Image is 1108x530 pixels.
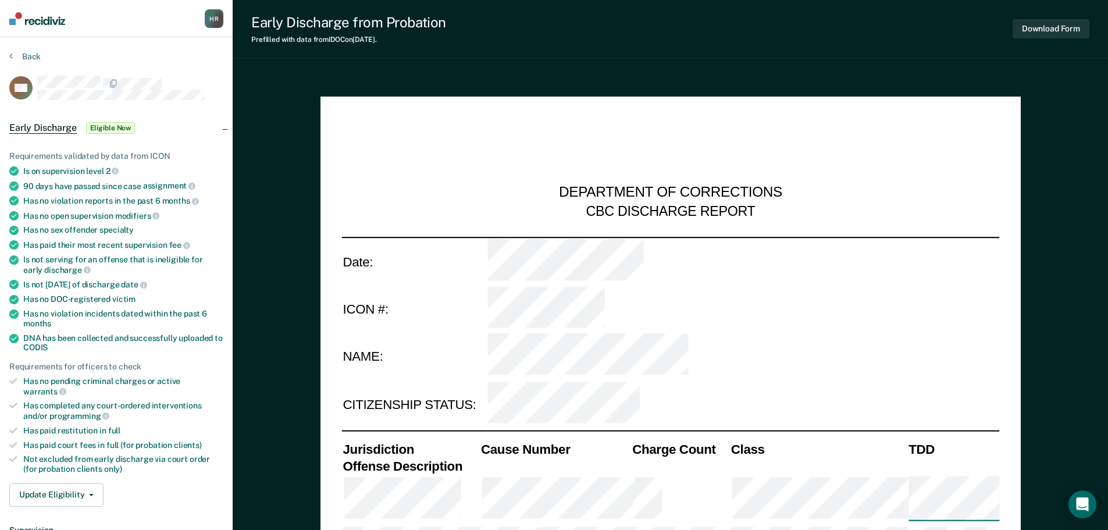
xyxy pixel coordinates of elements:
span: months [23,319,51,328]
div: H R [205,9,223,28]
th: Offense Description [341,458,480,475]
div: Open Intercom Messenger [1068,490,1096,518]
div: 90 days have passed since case [23,181,223,191]
button: Download Form [1013,19,1089,38]
div: Has paid court fees in full (for probation [23,440,223,450]
div: DEPARTMENT OF CORRECTIONS [559,184,782,202]
div: DNA has been collected and successfully uploaded to [23,333,223,353]
span: modifiers [115,211,160,220]
button: Back [9,51,41,62]
div: CBC DISCHARGE REPORT [586,202,755,220]
span: Early Discharge [9,122,77,134]
span: months [162,196,199,205]
div: Not excluded from early discharge via court order (for probation clients [23,454,223,474]
div: Requirements for officers to check [9,362,223,372]
td: Date: [341,237,486,285]
div: Has paid restitution in [23,426,223,436]
div: Has no violation incidents dated within the past 6 [23,309,223,329]
div: Has no DOC-registered [23,294,223,304]
td: CITIZENSHIP STATUS: [341,380,486,428]
span: victim [112,294,136,304]
div: Requirements validated by data from ICON [9,151,223,161]
th: Jurisdiction [341,441,480,458]
button: Update Eligibility [9,483,104,507]
span: discharge [44,265,91,275]
span: 2 [106,166,119,176]
span: programming [49,411,109,421]
th: TDD [907,441,999,458]
td: NAME: [341,333,486,380]
div: Has no pending criminal charges or active [23,376,223,396]
td: ICON #: [341,285,486,333]
span: fee [169,240,190,250]
div: Is not [DATE] of discharge [23,279,223,290]
div: Has no violation reports in the past 6 [23,195,223,206]
div: Has paid their most recent supervision [23,240,223,250]
span: clients) [174,440,202,450]
div: Early Discharge from Probation [251,14,446,31]
span: full [108,426,120,435]
div: Has completed any court-ordered interventions and/or [23,401,223,421]
span: assignment [143,181,195,190]
div: Is not serving for an offense that is ineligible for early [23,255,223,275]
th: Cause Number [479,441,630,458]
div: Has no open supervision [23,211,223,221]
th: Class [729,441,907,458]
span: CODIS [23,343,48,352]
span: only) [104,464,122,474]
span: warrants [23,387,66,396]
button: HR [205,9,223,28]
div: Has no sex offender [23,225,223,235]
span: Eligible Now [86,122,136,134]
img: Recidiviz [9,12,65,25]
span: date [121,280,147,289]
div: Is on supervision level [23,166,223,176]
div: Prefilled with data from IDOC on [DATE] . [251,35,446,44]
th: Charge Count [631,441,730,458]
span: specialty [99,225,134,234]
